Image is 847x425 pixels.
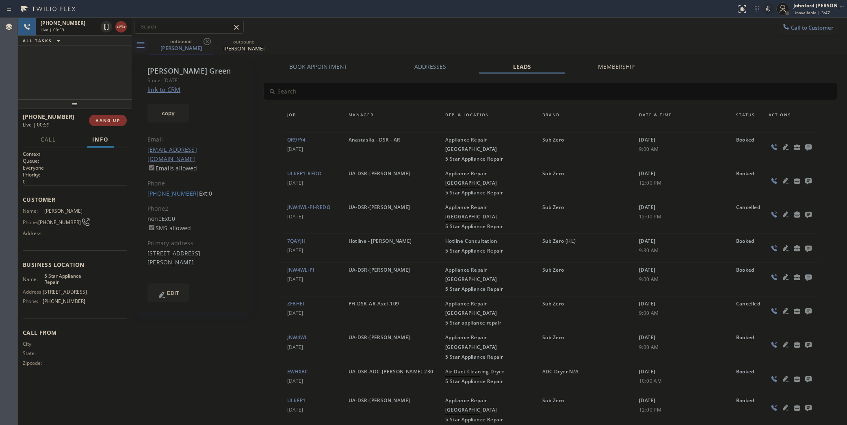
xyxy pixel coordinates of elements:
[287,397,306,404] span: UL6EP1
[287,275,339,284] span: [DATE]
[147,190,199,197] a: [PHONE_NUMBER]
[41,20,85,26] span: [PHONE_NUMBER]
[731,111,764,130] div: Status
[344,333,441,361] div: UA-DSR-[PERSON_NAME]
[639,308,726,318] span: 9:00 AM
[445,238,497,244] span: Hotline Consultation
[287,246,339,255] span: [DATE]
[287,266,315,273] span: JNW4WL-PI
[414,63,446,70] label: Addresses
[23,341,44,347] span: City:
[634,333,731,361] div: [DATE]
[23,219,38,225] span: Phone:
[731,135,764,163] div: Booked
[344,265,441,294] div: UA-DSR-[PERSON_NAME]
[445,378,503,385] span: 5 Star Appliance Repair
[344,169,441,197] div: UA-DSR-[PERSON_NAME]
[639,178,726,187] span: 12:00 PM
[167,290,179,296] span: EDIT
[149,225,154,230] input: SMS allowed
[23,164,127,171] p: Everyone
[639,275,726,284] span: 9:00 AM
[445,416,503,423] span: 5 Star Appliance Repair
[162,215,175,222] span: Ext: 0
[731,299,764,327] div: Cancelled
[287,178,339,187] span: [DATE]
[95,118,120,123] span: HANG UP
[634,203,731,231] div: [DATE]
[43,298,85,304] span: [PHONE_NUMBER]
[289,63,347,70] label: Book Appointment
[147,76,240,85] div: Since: [DATE]
[639,405,726,414] span: 12:00 PM
[18,36,68,46] button: ALL TASKS
[282,111,344,130] div: Job
[445,319,501,326] span: 5 Star appliance repair
[445,353,503,360] span: 5 Star Appliance Repair
[763,3,774,15] button: Mute
[150,36,212,54] div: Shawn Green
[344,396,441,424] div: UA-DSR-[PERSON_NAME]
[287,238,306,244] span: 7QAYJH
[445,223,503,230] span: 5 Star Appliance Repair
[791,24,834,31] span: Call to Customer
[731,169,764,197] div: Booked
[287,144,339,154] span: [DATE]
[147,249,240,268] div: [STREET_ADDRESS][PERSON_NAME]
[23,157,127,164] h2: Queue:
[213,39,275,45] div: outbound
[445,368,504,375] span: Air Duct Cleaning Dryer
[344,236,441,260] div: Hotline - [PERSON_NAME]
[731,367,764,390] div: Booked
[36,132,61,148] button: Call
[147,104,189,122] button: copy
[147,224,191,232] label: SMS allowed
[445,136,497,153] span: Appliance Repair [GEOGRAPHIC_DATA]
[147,239,240,248] div: Primary address
[23,178,127,185] p: 0
[87,132,114,148] button: Info
[147,283,189,302] button: EDIT
[793,2,845,9] div: Johnford [PERSON_NAME]
[344,203,441,231] div: UA-DSR-[PERSON_NAME]
[777,20,839,35] button: Call to Customer
[634,111,731,130] div: Date & Time
[43,289,87,295] span: [STREET_ADDRESS]
[134,20,243,33] input: Search
[639,342,726,352] span: 9:00 AM
[731,333,764,361] div: Booked
[23,121,50,128] span: Live | 00:59
[634,236,731,260] div: [DATE]
[213,36,275,54] div: Shawn Green
[445,155,503,162] span: 5 Star Appliance Repair
[513,63,531,70] label: Leads
[264,83,837,100] input: Search
[287,308,339,318] span: [DATE]
[147,85,180,94] a: link to CRM
[537,135,635,163] div: Sub Zero
[598,63,635,70] label: Membership
[731,203,764,231] div: Cancelled
[634,367,731,390] div: [DATE]
[92,136,109,143] span: Info
[287,342,339,352] span: [DATE]
[147,66,240,76] div: [PERSON_NAME] Green
[213,45,275,52] div: [PERSON_NAME]
[287,368,308,375] span: EWHXBC
[23,329,127,336] span: Call From
[101,21,112,33] button: Hold Customer
[445,204,497,220] span: Appliance Repair [GEOGRAPHIC_DATA]
[445,286,503,292] span: 5 Star Appliance Repair
[537,265,635,294] div: Sub Zero
[793,10,830,15] span: Unavailable | 3:47
[731,265,764,294] div: Booked
[23,289,43,295] span: Address:
[344,367,441,390] div: UA-DSR-ADC-[PERSON_NAME]-230
[23,261,127,268] span: Business location
[147,146,197,163] a: [EMAIL_ADDRESS][DOMAIN_NAME]
[445,247,503,254] span: 5 Star Appliance Repair
[23,113,74,120] span: [PHONE_NUMBER]
[23,350,44,356] span: State:
[344,111,441,130] div: Manager
[23,38,52,44] span: ALL TASKS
